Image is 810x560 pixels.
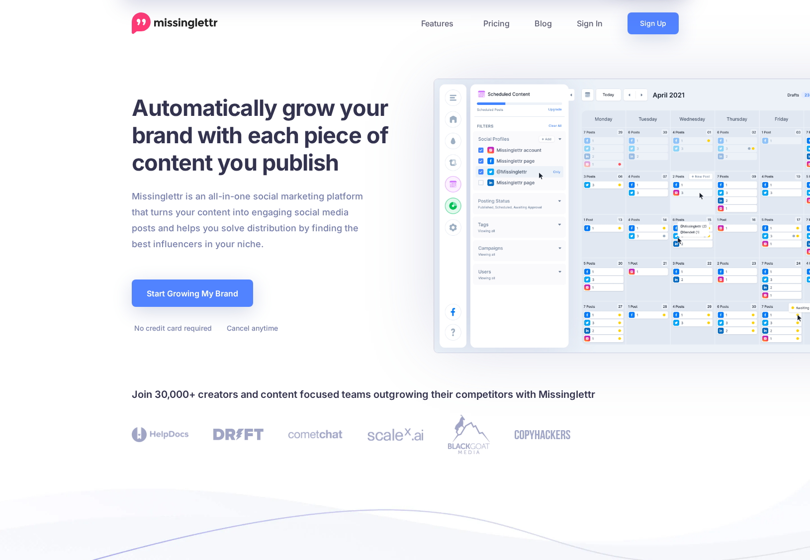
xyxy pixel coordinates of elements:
[132,188,363,252] p: Missinglettr is an all-in-one social marketing platform that turns your content into engaging soc...
[132,12,218,34] a: Home
[522,12,564,34] a: Blog
[132,94,413,176] h1: Automatically grow your brand with each piece of content you publish
[409,12,471,34] a: Features
[471,12,522,34] a: Pricing
[132,280,253,307] a: Start Growing My Brand
[224,322,278,334] li: Cancel anytime
[132,386,679,402] h4: Join 30,000+ creators and content focused teams outgrowing their competitors with Missinglettr
[132,322,212,334] li: No credit card required
[628,12,679,34] a: Sign Up
[564,12,615,34] a: Sign In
